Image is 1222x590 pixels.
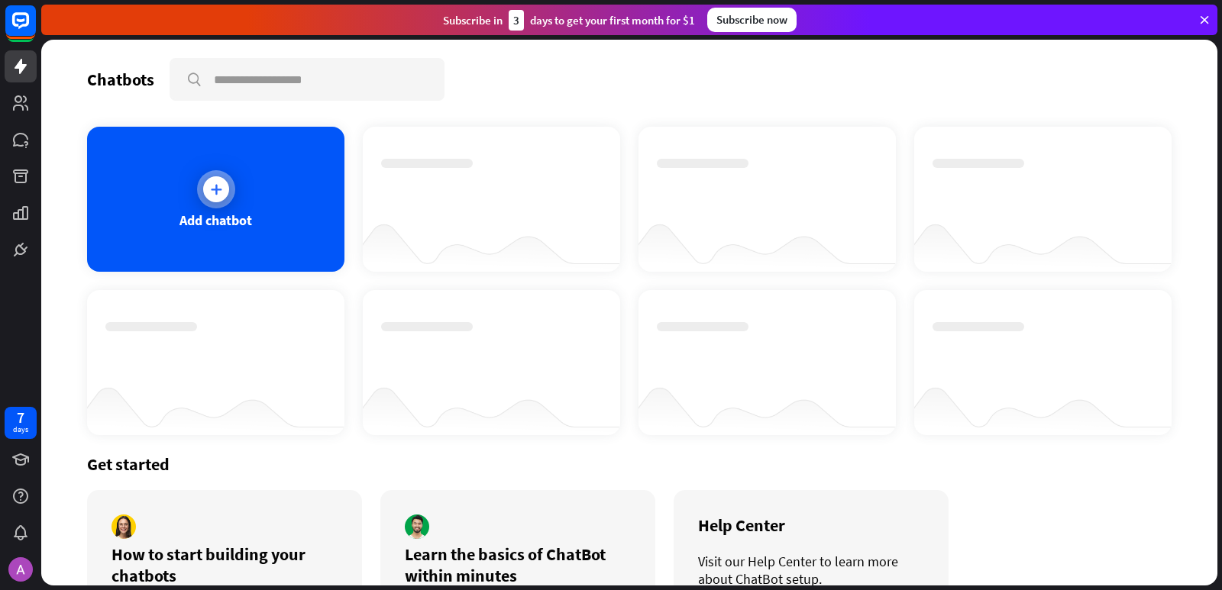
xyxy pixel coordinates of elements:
div: Add chatbot [179,211,252,229]
button: Open LiveChat chat widget [12,6,58,52]
div: 7 [17,411,24,424]
img: author [405,514,429,539]
div: Get started [87,453,1172,475]
div: Help Center [698,514,924,536]
div: Subscribe now [707,8,797,32]
div: days [13,424,28,435]
a: 7 days [5,407,37,439]
div: Subscribe in days to get your first month for $1 [443,10,695,31]
div: 3 [509,10,524,31]
div: Visit our Help Center to learn more about ChatBot setup. [698,553,924,588]
div: How to start building your chatbots [112,543,338,586]
div: Chatbots [87,69,154,90]
div: Learn the basics of ChatBot within minutes [405,543,631,586]
img: author [112,514,136,539]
